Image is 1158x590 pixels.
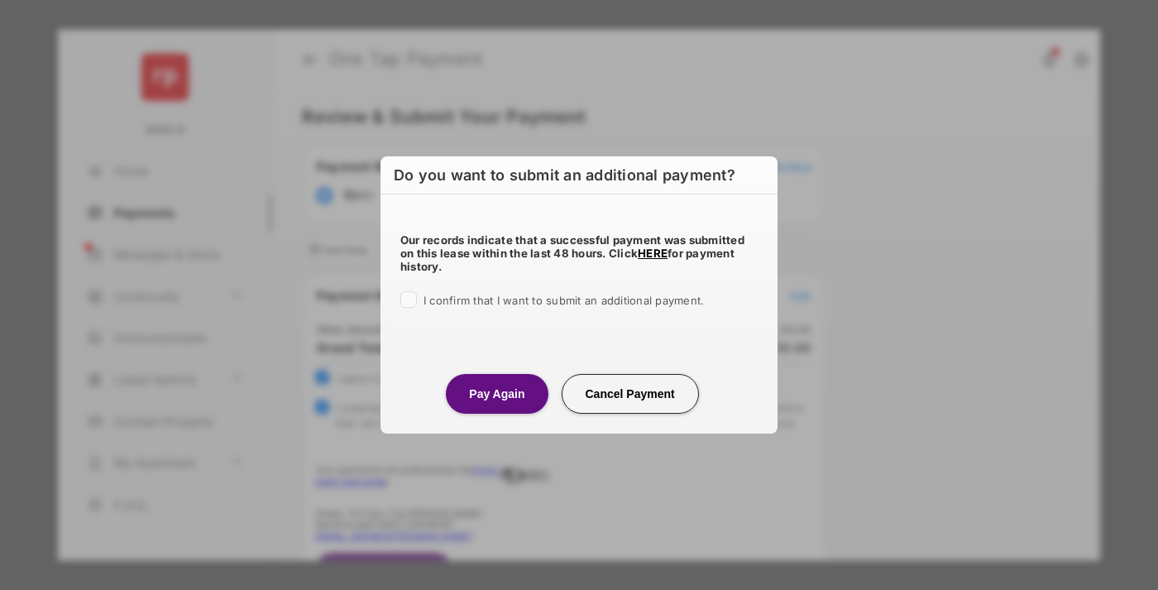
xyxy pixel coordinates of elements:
h5: Our records indicate that a successful payment was submitted on this lease within the last 48 hou... [400,233,758,273]
button: Cancel Payment [562,374,699,414]
span: I confirm that I want to submit an additional payment. [423,294,704,307]
h6: Do you want to submit an additional payment? [380,156,778,194]
a: HERE [638,247,668,260]
button: Pay Again [446,374,548,414]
